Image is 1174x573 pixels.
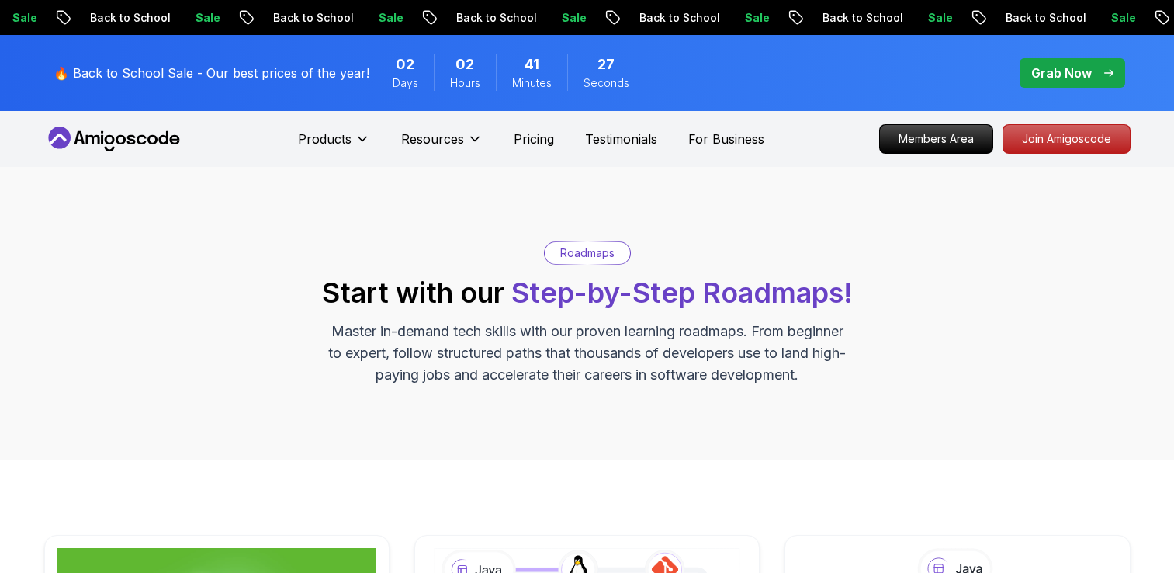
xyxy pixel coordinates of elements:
[393,75,418,91] span: Days
[1003,124,1131,154] a: Join Amigoscode
[261,10,366,26] p: Back to School
[560,245,615,261] p: Roadmaps
[810,10,916,26] p: Back to School
[401,130,483,161] button: Resources
[916,10,965,26] p: Sale
[450,75,480,91] span: Hours
[327,321,848,386] p: Master in-demand tech skills with our proven learning roadmaps. From beginner to expert, follow s...
[1003,125,1130,153] p: Join Amigoscode
[298,130,370,161] button: Products
[549,10,599,26] p: Sale
[401,130,464,148] p: Resources
[183,10,233,26] p: Sale
[512,75,552,91] span: Minutes
[688,130,764,148] a: For Business
[879,124,993,154] a: Members Area
[525,54,539,75] span: 41 Minutes
[585,130,657,148] a: Testimonials
[455,54,474,75] span: 2 Hours
[322,277,853,308] h2: Start with our
[732,10,782,26] p: Sale
[1099,10,1148,26] p: Sale
[78,10,183,26] p: Back to School
[511,276,853,310] span: Step-by-Step Roadmaps!
[1031,64,1092,82] p: Grab Now
[880,125,992,153] p: Members Area
[366,10,416,26] p: Sale
[396,54,414,75] span: 2 Days
[54,64,369,82] p: 🔥 Back to School Sale - Our best prices of the year!
[627,10,732,26] p: Back to School
[993,10,1099,26] p: Back to School
[298,130,352,148] p: Products
[514,130,554,148] a: Pricing
[597,54,615,75] span: 27 Seconds
[584,75,629,91] span: Seconds
[444,10,549,26] p: Back to School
